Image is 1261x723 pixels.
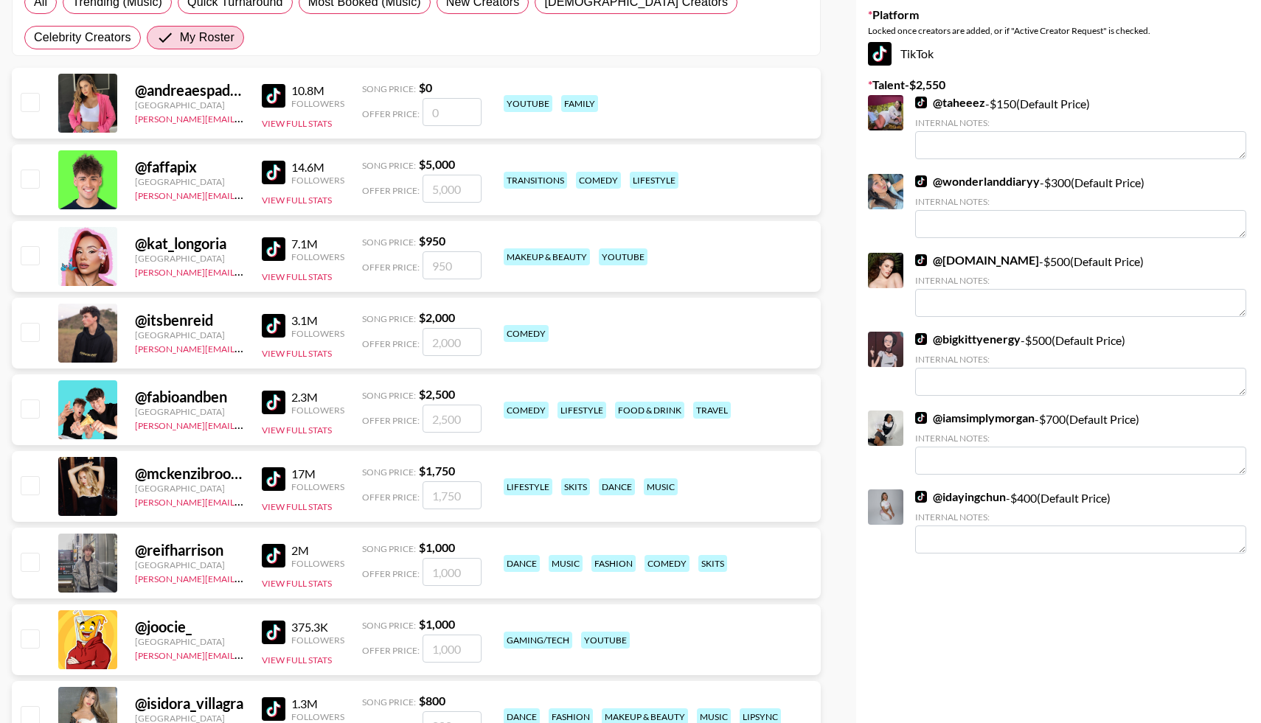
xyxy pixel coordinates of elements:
img: TikTok [262,237,285,261]
a: [PERSON_NAME][EMAIL_ADDRESS][DOMAIN_NAME] [135,417,353,431]
div: makeup & beauty [504,248,590,265]
div: 2M [291,543,344,558]
span: My Roster [180,29,235,46]
div: food & drink [615,402,684,419]
div: Followers [291,711,344,722]
a: @wonderlanddiaryy [915,174,1040,189]
img: TikTok [262,544,285,567]
img: TikTok [262,467,285,491]
span: Celebrity Creators [34,29,131,46]
strong: $ 2,500 [419,387,455,401]
img: TikTok [262,391,285,414]
div: Internal Notes: [915,117,1246,128]
button: View Full Stats [262,118,332,129]
div: Followers [291,98,344,109]
a: @idayingchun [915,489,1006,504]
div: Followers [291,251,344,262]
input: 950 [423,251,482,279]
a: [PERSON_NAME][EMAIL_ADDRESS][DOMAIN_NAME] [135,187,353,201]
div: skits [698,555,727,572]
label: Platform [868,7,1249,22]
div: Followers [291,175,344,186]
div: music [549,555,583,572]
div: comedy [645,555,689,572]
div: Internal Notes: [915,275,1246,286]
div: 7.1M [291,237,344,251]
div: travel [693,402,731,419]
div: Followers [291,558,344,569]
span: Offer Price: [362,415,420,426]
div: Followers [291,328,344,339]
div: fashion [591,555,636,572]
div: TikTok [868,42,1249,66]
span: Song Price: [362,83,416,94]
input: 1,000 [423,558,482,586]
a: @iamsimplymorgan [915,411,1035,425]
div: @ itsbenreid [135,311,244,329]
div: [GEOGRAPHIC_DATA] [135,329,244,340]
span: Song Price: [362,543,416,554]
div: comedy [576,172,621,189]
span: Song Price: [362,696,416,708]
a: @[DOMAIN_NAME] [915,253,1039,268]
div: comedy [504,325,549,342]
button: View Full Stats [262,271,332,282]
div: lifestyle [557,402,606,419]
img: TikTok [915,254,927,266]
span: Song Price: [362,467,416,478]
span: Offer Price: [362,262,420,273]
a: @bigkittyenergy [915,332,1021,346]
div: gaming/tech [504,632,572,649]
button: View Full Stats [262,501,332,512]
div: @ isidora_villagra [135,694,244,713]
input: 1,750 [423,481,482,509]
img: TikTok [262,697,285,721]
img: TikTok [868,42,892,66]
span: Offer Price: [362,108,420,119]
button: View Full Stats [262,195,332,206]
div: Internal Notes: [915,511,1246,523]
div: 10.8M [291,83,344,98]
div: @ mckenzibrooke [135,464,244,483]
div: [GEOGRAPHIC_DATA] [135,406,244,417]
a: [PERSON_NAME][EMAIL_ADDRESS][DOMAIN_NAME] [135,111,353,125]
div: 2.3M [291,390,344,405]
a: [PERSON_NAME][EMAIL_ADDRESS][DOMAIN_NAME] [135,570,353,584]
a: @taheeez [915,95,985,110]
div: dance [504,555,540,572]
img: TikTok [915,412,927,424]
div: [GEOGRAPHIC_DATA] [135,176,244,187]
div: Followers [291,635,344,646]
div: - $ 150 (Default Price) [915,95,1246,159]
div: music [644,478,678,495]
div: Internal Notes: [915,433,1246,444]
div: @ andreaespadatv [135,81,244,99]
strong: $ 1,750 [419,464,455,478]
strong: $ 0 [419,80,432,94]
div: 1.3M [291,696,344,711]
a: [PERSON_NAME][EMAIL_ADDRESS][DOMAIN_NAME] [135,340,353,354]
div: - $ 300 (Default Price) [915,174,1246,238]
span: Offer Price: [362,185,420,196]
div: youtube [504,95,552,112]
div: youtube [599,248,647,265]
div: [GEOGRAPHIC_DATA] [135,253,244,264]
input: 2,000 [423,328,482,356]
img: TikTok [915,97,927,108]
div: - $ 400 (Default Price) [915,489,1246,553]
input: 2,500 [423,405,482,433]
input: 1,000 [423,635,482,663]
img: TikTok [915,333,927,345]
strong: $ 5,000 [419,157,455,171]
div: [GEOGRAPHIC_DATA] [135,559,244,570]
span: Song Price: [362,160,416,171]
div: dance [599,478,635,495]
div: 17M [291,467,344,481]
div: Internal Notes: [915,354,1246,365]
span: Song Price: [362,237,416,248]
span: Offer Price: [362,338,420,349]
img: TikTok [915,491,927,503]
div: comedy [504,402,549,419]
div: [GEOGRAPHIC_DATA] [135,99,244,111]
div: Followers [291,481,344,492]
